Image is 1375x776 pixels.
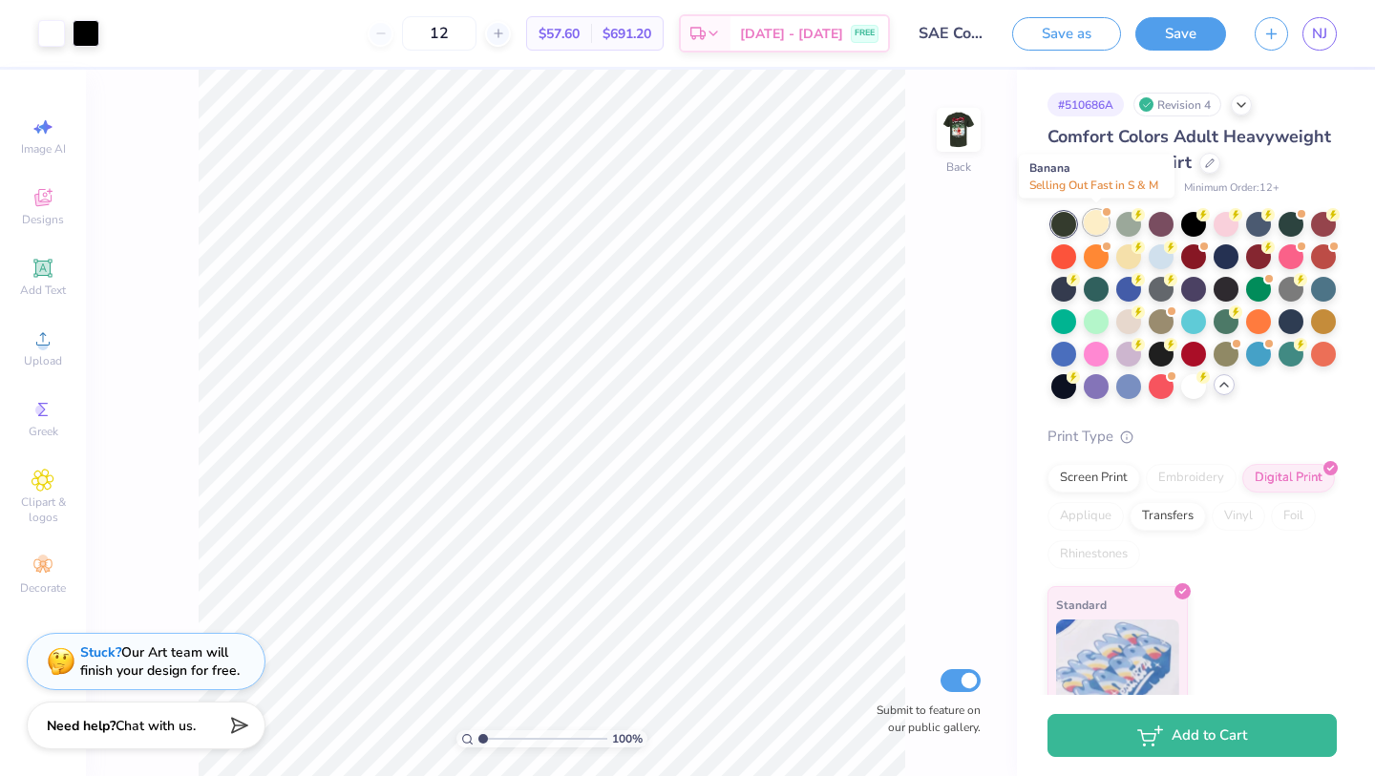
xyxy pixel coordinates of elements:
[1130,502,1206,531] div: Transfers
[47,717,116,735] strong: Need help?
[740,24,843,44] span: [DATE] - [DATE]
[1047,93,1124,116] div: # 510686A
[940,111,978,149] img: Back
[80,643,121,661] strong: Stuck?
[1019,155,1174,199] div: Banana
[1056,595,1107,615] span: Standard
[20,283,66,298] span: Add Text
[904,14,998,52] input: Untitled Design
[1047,125,1331,174] span: Comfort Colors Adult Heavyweight RS Pocket T-Shirt
[1133,93,1221,116] div: Revision 4
[946,158,971,176] div: Back
[612,730,643,747] span: 100 %
[29,424,58,439] span: Greek
[1146,464,1237,493] div: Embroidery
[1012,17,1121,51] button: Save as
[855,27,875,40] span: FREE
[10,494,76,525] span: Clipart & logos
[1056,619,1179,715] img: Standard
[116,717,196,735] span: Chat with us.
[1302,17,1337,51] a: NJ
[1312,23,1327,45] span: NJ
[80,643,240,680] div: Our Art team will finish your design for free.
[1212,502,1265,531] div: Vinyl
[1135,17,1226,51] button: Save
[539,24,580,44] span: $57.60
[1184,180,1280,197] span: Minimum Order: 12 +
[866,702,981,736] label: Submit to feature on our public gallery.
[402,16,476,51] input: – –
[24,353,62,368] span: Upload
[21,141,66,157] span: Image AI
[20,580,66,596] span: Decorate
[1047,714,1337,757] button: Add to Cart
[1271,502,1316,531] div: Foil
[22,212,64,227] span: Designs
[1242,464,1335,493] div: Digital Print
[1047,540,1140,569] div: Rhinestones
[1047,502,1124,531] div: Applique
[603,24,651,44] span: $691.20
[1047,426,1337,448] div: Print Type
[1047,464,1140,493] div: Screen Print
[1029,178,1158,193] span: Selling Out Fast in S & M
